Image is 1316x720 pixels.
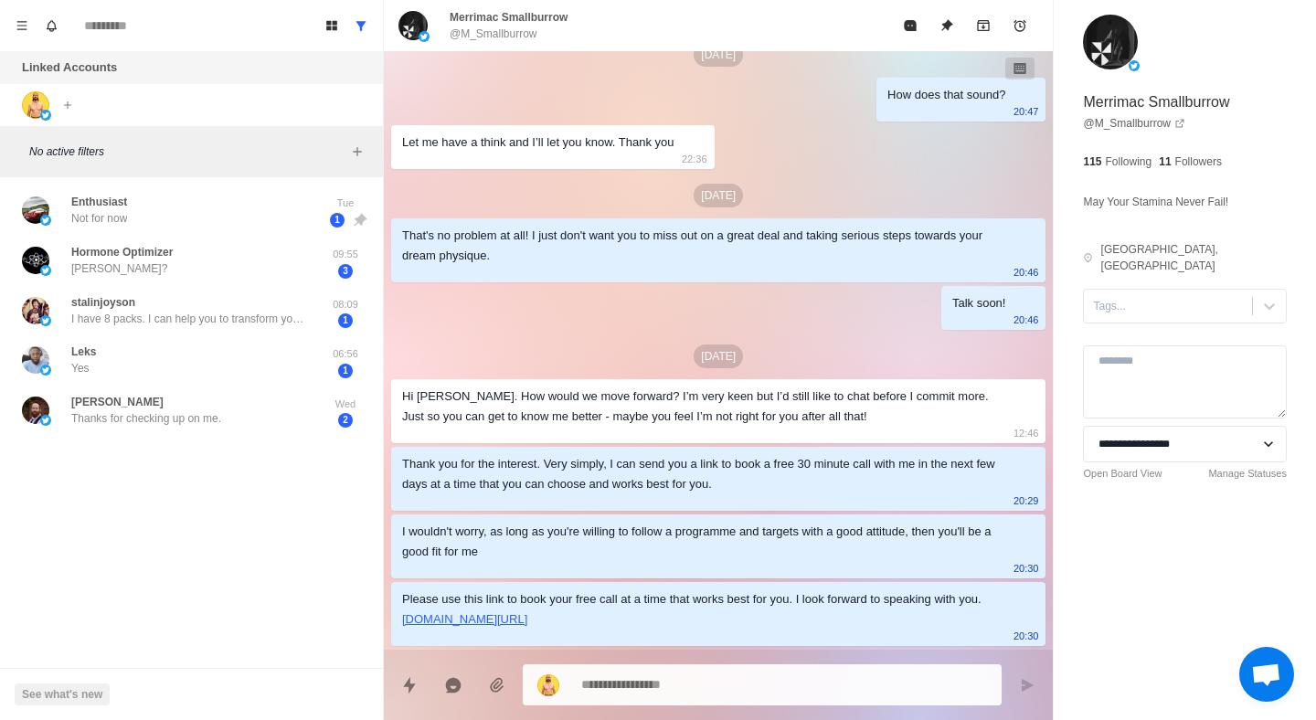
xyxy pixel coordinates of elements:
p: [DATE] [694,344,743,368]
a: Open chat [1239,647,1294,702]
p: 20:30 [1014,558,1039,578]
p: 115 [1083,154,1101,170]
p: [DATE] [694,184,743,207]
span: 2 [338,413,353,428]
p: [GEOGRAPHIC_DATA], [GEOGRAPHIC_DATA] [1101,241,1287,274]
button: Add filters [346,141,368,163]
div: Please use this link to book your free call at a time that works best for you. I look forward to ... [402,589,1005,630]
img: picture [1083,15,1138,69]
p: Yes [71,360,90,376]
p: 20:30 [1014,626,1039,646]
p: @M_Smallburrow [450,26,537,42]
a: Open Board View [1083,466,1162,482]
button: Show all conversations [346,11,376,40]
p: 09:55 [323,247,368,262]
p: Enthusiast [71,194,127,210]
span: 3 [338,264,353,279]
div: I wouldn't worry, as long as you're willing to follow a programme and targets with a good attitud... [402,522,1005,562]
img: picture [22,196,49,224]
img: picture [1129,60,1140,71]
div: Let me have a think and I’ll let you know. Thank you [402,132,674,153]
p: Not for now [71,210,127,227]
p: Thanks for checking up on me. [71,410,221,427]
img: picture [22,346,49,374]
p: 06:56 [323,346,368,362]
button: Menu [7,11,37,40]
p: 20:46 [1014,310,1039,330]
p: [PERSON_NAME] [71,394,164,410]
p: Merrimac Smallburrow [450,9,568,26]
p: Linked Accounts [22,58,117,77]
p: 08:09 [323,297,368,312]
img: picture [40,110,51,121]
p: No active filters [29,143,346,160]
span: 1 [338,364,353,378]
p: [PERSON_NAME]? [71,260,167,277]
p: 22:36 [682,149,707,169]
button: Send message [1009,667,1045,704]
div: Talk soon! [952,293,1006,313]
img: picture [22,397,49,424]
div: Hi [PERSON_NAME]. How would we move forward? I’m very keen but I’d still like to chat before I co... [402,386,1005,427]
button: Quick replies [391,667,428,704]
p: 20:46 [1014,262,1039,282]
span: 1 [338,313,353,328]
a: Manage Statuses [1208,466,1287,482]
p: 11 [1159,154,1171,170]
button: Add media [479,667,515,704]
img: picture [22,91,49,119]
p: 20:47 [1014,101,1039,122]
p: May Your Stamina Never Fail! [1083,192,1228,212]
a: @M_Smallburrow [1083,115,1185,132]
img: picture [40,365,51,376]
div: How does that sound? [887,85,1005,105]
p: Merrimac Smallburrow [1083,91,1229,113]
button: Notifications [37,11,66,40]
div: That's no problem at all! I just don't want you to miss out on a great deal and taking serious st... [402,226,1005,266]
p: stalinjoyson [71,294,135,311]
img: picture [398,11,428,40]
img: picture [40,215,51,226]
img: picture [22,297,49,324]
button: Reply with AI [435,667,472,704]
button: Add reminder [1002,7,1038,44]
a: [DOMAIN_NAME][URL] [402,612,527,626]
img: picture [419,31,430,42]
button: Add account [57,94,79,116]
p: Tue [323,196,368,211]
p: 12:46 [1014,423,1039,443]
img: picture [22,247,49,274]
button: Mark as read [892,7,929,44]
p: Following [1106,154,1152,170]
img: picture [537,674,559,696]
button: Archive [965,7,1002,44]
span: 1 [330,213,345,228]
p: Wed [323,397,368,412]
p: Hormone Optimizer [71,244,173,260]
p: [DATE] [694,43,743,67]
p: I have 8 packs. I can help you to transform your body. [71,311,309,327]
img: picture [40,415,51,426]
button: Unpin [929,7,965,44]
div: Thank you for the interest. Very simply, I can send you a link to book a free 30 minute call with... [402,454,1005,494]
button: Board View [317,11,346,40]
p: 20:29 [1014,491,1039,511]
p: Leks [71,344,96,360]
p: Followers [1175,154,1222,170]
button: See what's new [15,683,110,705]
img: picture [40,265,51,276]
img: picture [40,315,51,326]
